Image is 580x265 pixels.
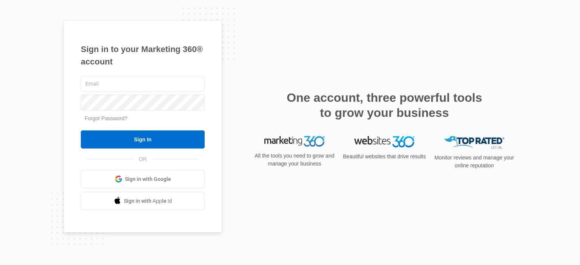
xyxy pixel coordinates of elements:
input: Sign In [81,130,205,149]
a: Forgot Password? [85,115,128,121]
h2: One account, three powerful tools to grow your business [284,90,484,120]
h1: Sign in to your Marketing 360® account [81,43,205,68]
img: Top Rated Local [444,136,504,149]
p: Monitor reviews and manage your online reputation [432,154,517,170]
img: Marketing 360 [264,136,325,147]
a: Sign in with Apple Id [81,192,205,210]
img: Websites 360 [354,136,415,147]
span: Sign in with Apple Id [124,197,172,205]
span: Sign in with Google [125,175,171,183]
input: Email [81,76,205,92]
span: OR [134,155,152,163]
p: All the tools you need to grow and manage your business [252,152,337,168]
p: Beautiful websites that drive results [342,153,427,161]
a: Sign in with Google [81,170,205,188]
